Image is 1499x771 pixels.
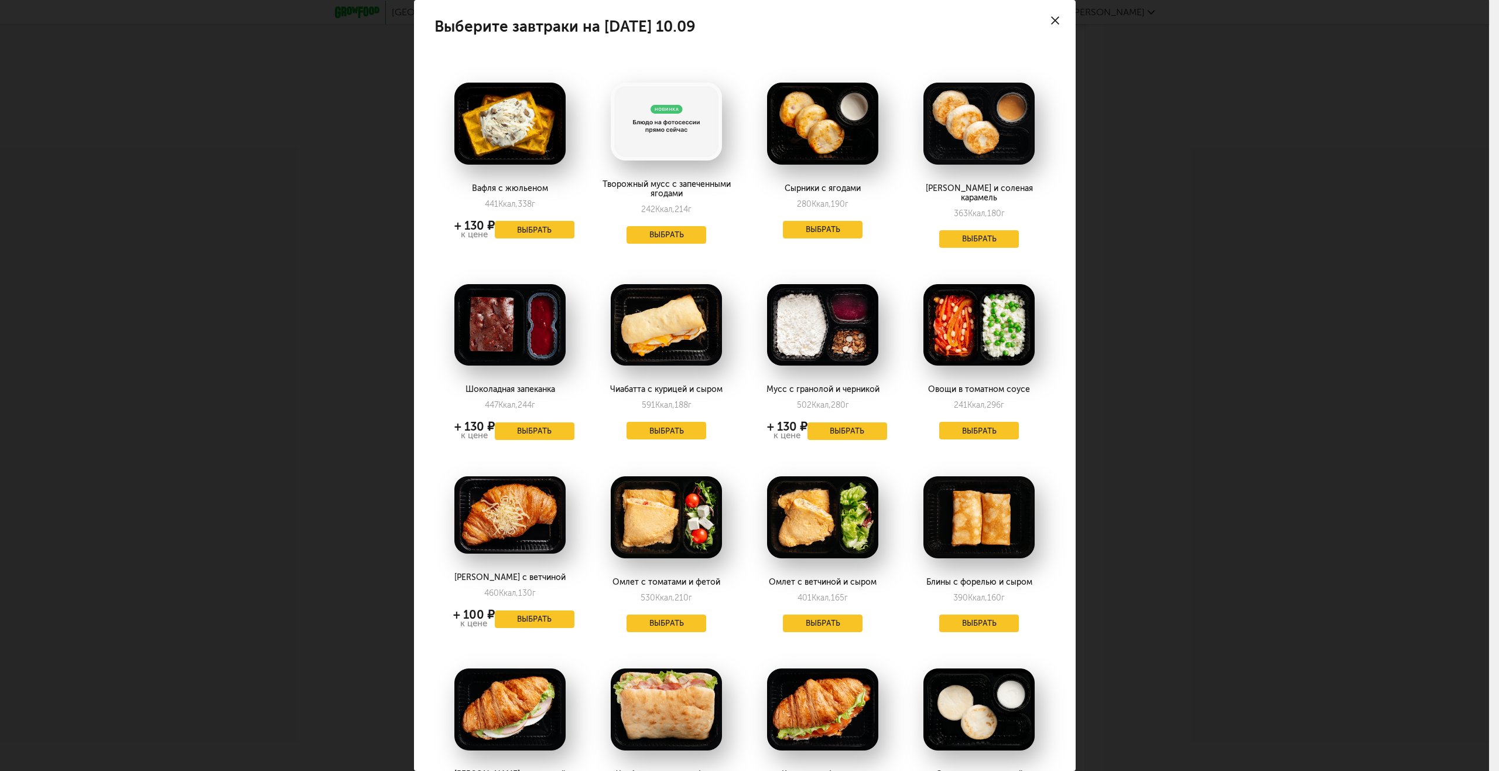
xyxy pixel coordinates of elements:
img: big_Arqr668XpuT4ktqJ.png [454,83,566,165]
span: г [1001,593,1005,603]
span: г [688,204,692,214]
span: Ккал, [967,400,987,410]
div: 280 190 [797,199,848,209]
span: Ккал, [499,588,518,598]
span: г [1001,209,1005,219]
span: г [845,199,848,209]
div: к цене [453,619,495,628]
img: big_PoAA7EQpB4vhhOaN.png [923,668,1035,750]
button: Выбрать [783,615,863,632]
div: 502 280 [797,400,849,410]
button: Выбрать [939,615,1019,632]
div: Омлет с ветчиной и сыром [758,578,887,587]
img: big_fFqb95ucnSQWj5F6.png [611,476,722,558]
h4: Выберите завтраки на [DATE] 10.09 [434,21,696,33]
div: Блины с форелью и сыром [915,578,1043,587]
span: г [532,588,536,598]
span: г [688,400,692,410]
div: 441 338 [485,199,535,209]
div: 242 214 [641,204,692,214]
div: + 130 ₽ [454,221,495,230]
span: Ккал, [968,209,987,219]
span: Ккал, [812,400,831,410]
img: big_mOe8z449M5M7lfOZ.png [923,284,1035,366]
span: Ккал, [655,400,675,410]
div: к цене [454,431,495,440]
span: г [1001,400,1004,410]
button: Выбрать [939,230,1019,248]
div: 447 244 [485,400,535,410]
span: г [846,400,849,410]
span: г [532,400,535,410]
div: 241 296 [954,400,1004,410]
div: 460 130 [484,588,536,598]
div: к цене [454,230,495,239]
div: к цене [767,431,807,440]
div: 530 210 [641,593,692,603]
img: big_WoWJ9MgczfFuAltk.png [454,668,566,750]
div: 401 165 [798,593,848,603]
div: Творожный мусс с запеченными ягодами [602,180,730,199]
span: Ккал, [655,593,675,603]
img: big_3Mnejz8ECeUGUWJS.png [923,476,1035,558]
img: big_14ELlZKmpzvjkNI9.png [454,476,566,554]
div: Шоколадная запеканка [446,385,574,394]
img: big_K25WGlsAEynfCSuV.png [611,668,722,750]
div: Омлет с томатами и фетой [602,578,730,587]
span: Ккал, [498,400,518,410]
img: big_7VSEFsRWfslHYEWp.png [767,668,878,750]
img: big_noimage.png [611,83,722,161]
span: г [532,199,535,209]
div: Чиабатта с курицей и сыром [602,385,730,394]
span: г [689,593,692,603]
div: Овощи в томатном соусе [915,385,1043,394]
span: г [844,593,848,603]
button: Выбрать [495,221,574,238]
img: big_F601vpJp5Wf4Dgz5.png [454,284,566,366]
div: 363 180 [954,209,1005,219]
span: Ккал, [812,593,831,603]
span: Ккал, [812,199,831,209]
div: 390 160 [953,593,1005,603]
div: Мусс с гранолой и черникой [758,385,887,394]
div: [PERSON_NAME] с ветчиной [446,573,574,582]
button: Выбрать [627,615,706,632]
span: Ккал, [498,199,518,209]
img: big_psj8Nh3MtzDMxZNy.png [611,284,722,366]
img: big_tjK7y1X4dDpU5p2h.png [767,476,878,558]
button: Выбрать [939,422,1019,439]
img: big_eqx7M5hQj0AiPcM4.png [923,83,1035,165]
button: Выбрать [783,221,863,238]
div: Сырники с ягодами [758,184,887,193]
div: 591 188 [642,400,692,410]
span: Ккал, [968,593,987,603]
div: + 100 ₽ [453,610,495,619]
button: Выбрать [627,422,706,439]
img: big_Oj7558GKmMMoQVCH.png [767,83,878,165]
div: + 130 ₽ [767,422,807,431]
div: Вафля с жюльеном [446,184,574,193]
button: Выбрать [495,422,574,440]
button: Выбрать [627,226,706,244]
div: + 130 ₽ [454,422,495,431]
img: big_oNJ7c1XGuxDSvFDf.png [767,284,878,366]
span: Ккал, [655,204,675,214]
button: Выбрать [495,610,574,628]
div: [PERSON_NAME] и соленая карамель [915,184,1043,203]
button: Выбрать [807,422,887,440]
